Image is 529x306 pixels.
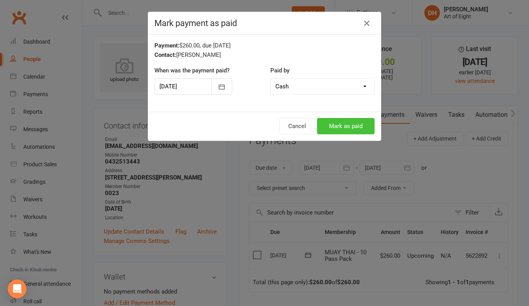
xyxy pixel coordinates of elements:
[8,280,26,298] div: Open Intercom Messenger
[317,118,375,134] button: Mark as paid
[154,18,375,28] h4: Mark payment as paid
[154,66,229,75] label: When was the payment paid?
[154,41,375,50] div: $260.00, due [DATE]
[154,50,375,60] div: [PERSON_NAME]
[361,17,373,30] button: Close
[154,42,179,49] strong: Payment:
[270,66,289,75] label: Paid by
[279,118,315,134] button: Cancel
[154,51,176,58] strong: Contact:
